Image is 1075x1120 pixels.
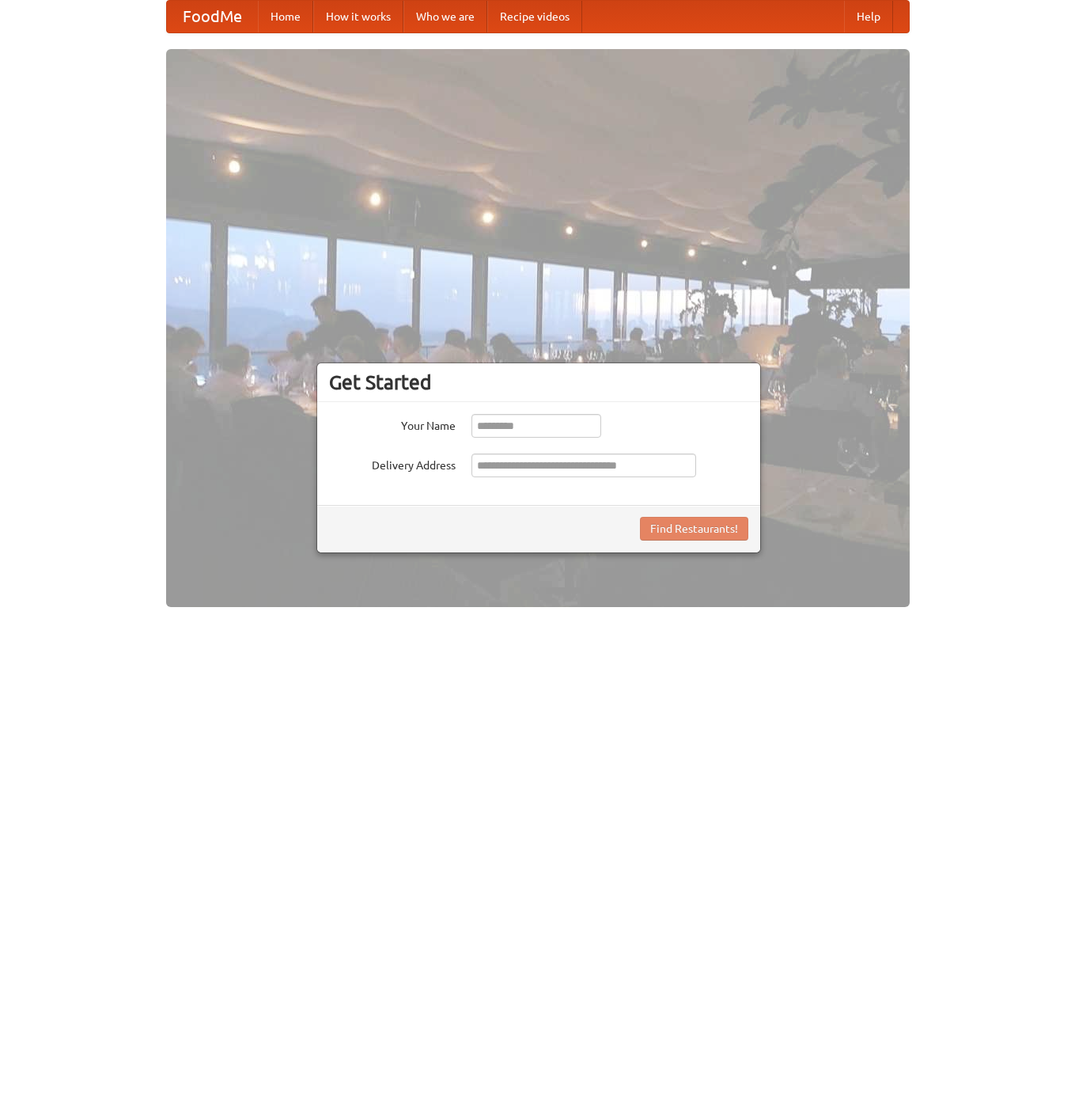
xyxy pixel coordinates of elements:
[329,414,456,434] label: Your Name
[167,1,258,32] a: FoodMe
[329,370,748,394] h3: Get Started
[258,1,313,32] a: Home
[313,1,403,32] a: How it works
[844,1,893,32] a: Help
[329,454,456,473] label: Delivery Address
[640,517,748,541] button: Find Restaurants!
[403,1,487,32] a: Who we are
[487,1,582,32] a: Recipe videos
